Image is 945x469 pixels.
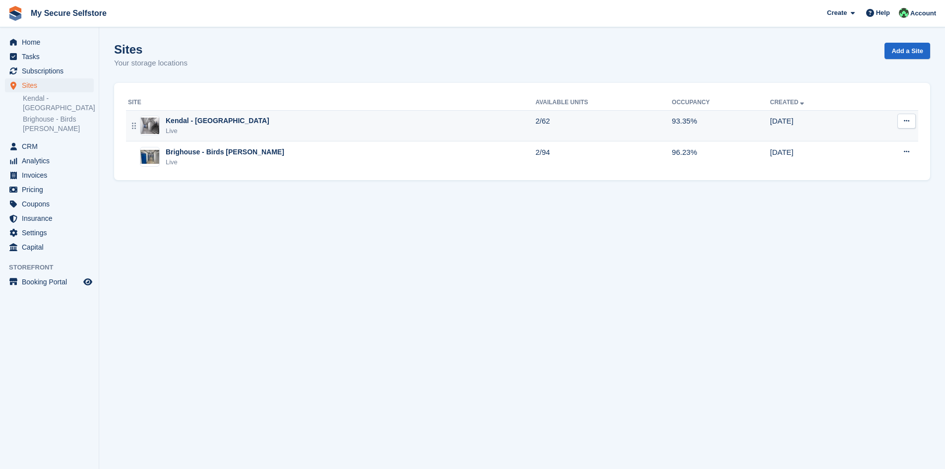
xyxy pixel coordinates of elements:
[5,240,94,254] a: menu
[5,211,94,225] a: menu
[535,95,672,111] th: Available Units
[535,110,672,141] td: 2/62
[22,226,81,240] span: Settings
[5,139,94,153] a: menu
[22,78,81,92] span: Sites
[22,154,81,168] span: Analytics
[770,141,864,172] td: [DATE]
[22,197,81,211] span: Coupons
[5,35,94,49] a: menu
[166,157,284,167] div: Live
[876,8,890,18] span: Help
[910,8,936,18] span: Account
[5,197,94,211] a: menu
[82,276,94,288] a: Preview store
[114,58,188,69] p: Your storage locations
[166,116,269,126] div: Kendal - [GEOGRAPHIC_DATA]
[22,35,81,49] span: Home
[27,5,111,21] a: My Secure Selfstore
[5,154,94,168] a: menu
[126,95,535,111] th: Site
[22,211,81,225] span: Insurance
[899,8,909,18] img: Greg Allsopp
[22,64,81,78] span: Subscriptions
[22,275,81,289] span: Booking Portal
[166,126,269,136] div: Live
[23,94,94,113] a: Kendal - [GEOGRAPHIC_DATA]
[22,168,81,182] span: Invoices
[22,240,81,254] span: Capital
[22,139,81,153] span: CRM
[140,150,159,164] img: Image of Brighouse - Birds Royd Lane site
[22,183,81,197] span: Pricing
[770,110,864,141] td: [DATE]
[672,95,770,111] th: Occupancy
[5,183,94,197] a: menu
[672,110,770,141] td: 93.35%
[8,6,23,21] img: stora-icon-8386f47178a22dfd0bd8f6a31ec36ba5ce8667c1dd55bd0f319d3a0aa187defe.svg
[9,263,99,272] span: Storefront
[166,147,284,157] div: Brighouse - Birds [PERSON_NAME]
[140,118,159,134] img: Image of Kendal - Mintsfeet Road South site
[5,78,94,92] a: menu
[5,275,94,289] a: menu
[5,50,94,64] a: menu
[23,115,94,134] a: Brighouse - Birds [PERSON_NAME]
[535,141,672,172] td: 2/94
[770,99,806,106] a: Created
[5,168,94,182] a: menu
[5,226,94,240] a: menu
[22,50,81,64] span: Tasks
[884,43,930,59] a: Add a Site
[827,8,847,18] span: Create
[672,141,770,172] td: 96.23%
[114,43,188,56] h1: Sites
[5,64,94,78] a: menu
